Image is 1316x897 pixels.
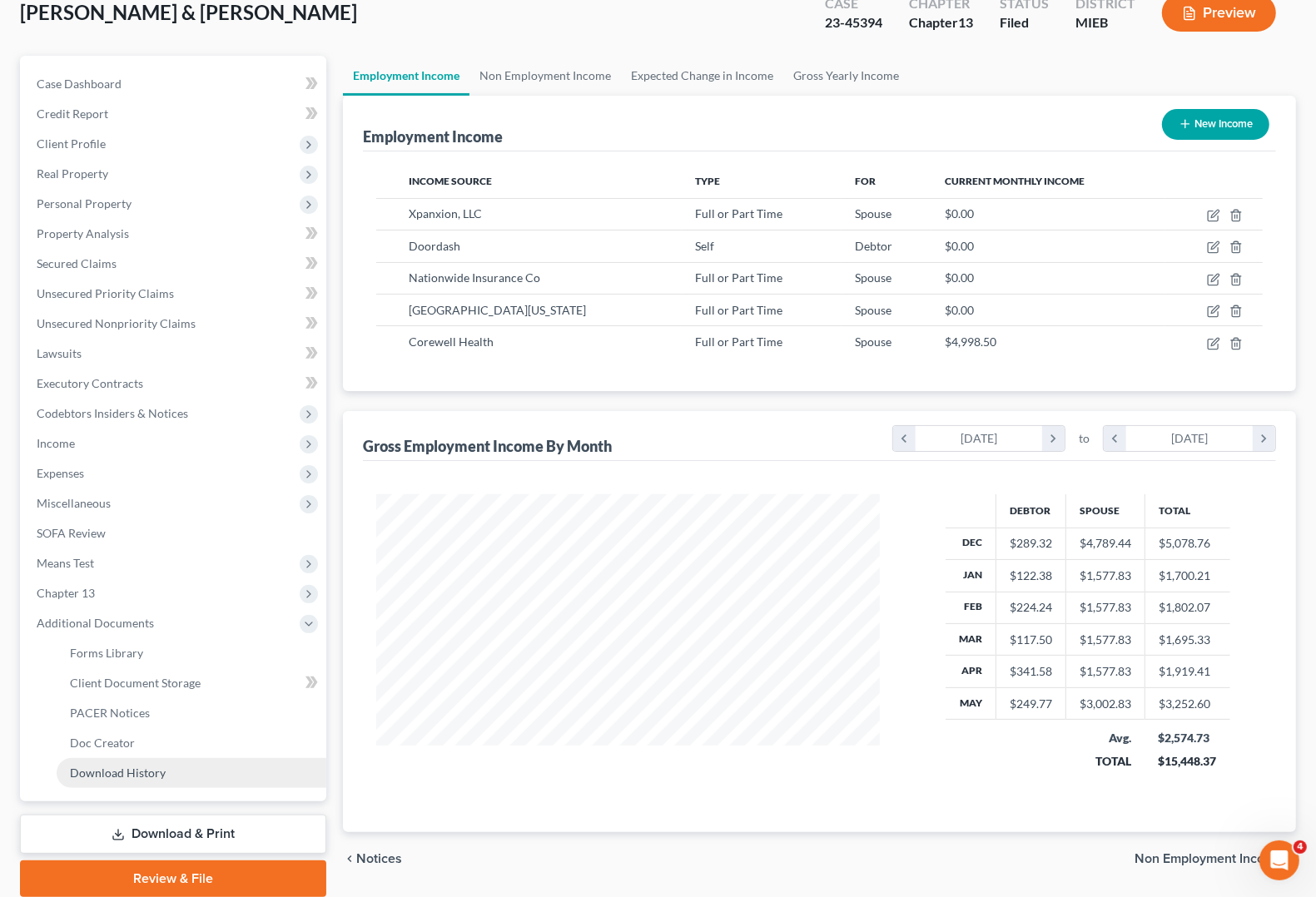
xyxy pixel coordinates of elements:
[1079,430,1090,447] span: to
[695,303,782,317] span: Full or Part Time
[1080,753,1132,770] div: TOTAL
[363,436,612,456] div: Gross Employment Income By Month
[23,279,326,309] a: Unsecured Priority Claims
[1010,696,1052,712] div: $249.77
[1135,852,1296,865] button: Non Employment Income chevron_right
[1145,592,1230,623] td: $1,802.07
[945,335,996,349] span: $4,998.50
[1080,730,1132,746] div: Avg.
[893,426,916,451] i: chevron_left
[343,852,356,865] i: chevron_left
[695,175,720,187] span: Type
[945,239,974,253] span: $0.00
[23,99,326,129] a: Credit Report
[695,206,782,221] span: Full or Part Time
[695,270,782,285] span: Full or Part Time
[37,466,84,480] span: Expenses
[37,166,108,181] span: Real Property
[1159,730,1217,746] div: $2,574.73
[1145,624,1230,656] td: $1,695.33
[37,436,75,450] span: Income
[946,687,996,719] th: May
[70,766,166,780] span: Download History
[23,309,326,339] a: Unsecured Nonpriority Claims
[1145,528,1230,559] td: $5,078.76
[1253,426,1275,451] i: chevron_right
[996,494,1066,528] th: Debtor
[855,270,891,285] span: Spouse
[57,758,326,788] a: Download History
[1080,567,1131,584] div: $1,577.83
[695,335,782,349] span: Full or Part Time
[945,175,1085,187] span: Current Monthly Income
[37,526,106,540] span: SOFA Review
[20,815,326,854] a: Download & Print
[70,736,135,750] span: Doc Creator
[37,406,188,420] span: Codebtors Insiders & Notices
[37,346,82,360] span: Lawsuits
[363,126,503,146] div: Employment Income
[23,339,326,369] a: Lawsuits
[1080,663,1131,680] div: $1,577.83
[20,860,326,897] a: Review & File
[23,369,326,399] a: Executory Contracts
[946,592,996,623] th: Feb
[37,586,95,600] span: Chapter 13
[469,56,621,96] a: Non Employment Income
[70,646,143,660] span: Forms Library
[855,206,891,221] span: Spouse
[57,698,326,728] a: PACER Notices
[855,175,876,187] span: For
[1104,426,1126,451] i: chevron_left
[945,270,974,285] span: $0.00
[57,668,326,698] a: Client Document Storage
[1000,13,1049,32] div: Filed
[695,239,714,253] span: Self
[783,56,909,96] a: Gross Yearly Income
[1042,426,1065,451] i: chevron_right
[1145,687,1230,719] td: $3,252.60
[37,256,117,270] span: Secured Claims
[855,239,892,253] span: Debtor
[23,219,326,249] a: Property Analysis
[37,616,154,630] span: Additional Documents
[409,303,586,317] span: [GEOGRAPHIC_DATA][US_STATE]
[1010,567,1052,584] div: $122.38
[409,239,460,253] span: Doordash
[1080,696,1131,712] div: $3,002.83
[1010,535,1052,552] div: $289.32
[343,852,402,865] button: chevron_left Notices
[409,335,494,349] span: Corewell Health
[1145,560,1230,592] td: $1,700.21
[23,249,326,279] a: Secured Claims
[1010,663,1052,680] div: $341.58
[1162,109,1269,140] button: New Income
[70,706,150,720] span: PACER Notices
[57,728,326,758] a: Doc Creator
[946,624,996,656] th: Mar
[37,316,196,330] span: Unsecured Nonpriority Claims
[1294,840,1307,854] span: 4
[1066,494,1145,528] th: Spouse
[945,206,974,221] span: $0.00
[356,852,402,865] span: Notices
[855,335,891,349] span: Spouse
[909,13,973,32] div: Chapter
[409,206,482,221] span: Xpanxion, LLC
[1080,535,1131,552] div: $4,789.44
[1159,753,1217,770] div: $15,448.37
[1075,13,1135,32] div: MIEB
[1080,599,1131,616] div: $1,577.83
[37,136,106,151] span: Client Profile
[825,13,882,32] div: 23-45394
[37,226,129,240] span: Property Analysis
[1010,599,1052,616] div: $224.24
[621,56,783,96] a: Expected Change in Income
[37,196,132,211] span: Personal Property
[409,270,540,285] span: Nationwide Insurance Co
[1145,494,1230,528] th: Total
[37,496,111,510] span: Miscellaneous
[23,518,326,548] a: SOFA Review
[37,77,122,91] span: Case Dashboard
[57,638,326,668] a: Forms Library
